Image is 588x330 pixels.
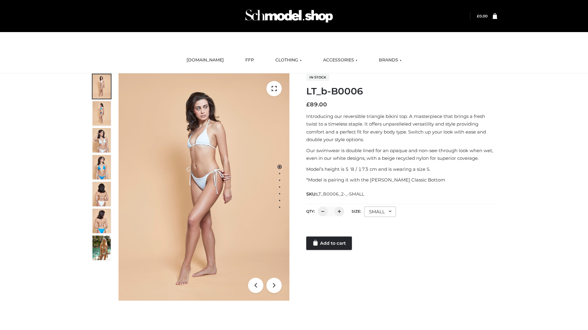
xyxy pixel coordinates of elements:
[92,128,111,152] img: ArielClassicBikiniTop_CloudNine_AzureSky_OW114ECO_3-scaled.jpg
[306,209,315,214] label: QTY:
[271,53,306,67] a: CLOTHING
[477,14,479,18] span: £
[92,209,111,233] img: ArielClassicBikiniTop_CloudNine_AzureSky_OW114ECO_8-scaled.jpg
[318,53,362,67] a: ACCESSORIES
[306,101,310,108] span: £
[352,209,361,214] label: Size:
[241,53,258,67] a: FFP
[306,147,497,162] p: Our swimwear is double lined for an opaque and non-see-through look when wet, even in our white d...
[306,176,497,184] p: *Model is pairing it with the [PERSON_NAME] Classic Bottom
[306,74,329,81] span: In stock
[306,101,327,108] bdi: 89.00
[243,4,335,28] img: Schmodel Admin 964
[306,86,497,97] h1: LT_b-B0006
[306,165,497,173] p: Model’s height is 5 ‘8 / 173 cm and is wearing a size S.
[92,236,111,260] img: Arieltop_CloudNine_AzureSky2.jpg
[306,237,352,250] a: Add to cart
[477,14,488,18] bdi: 0.00
[364,207,396,217] div: SMALL
[316,191,364,197] span: LT_B0006_2-_-SMALL
[92,74,111,99] img: ArielClassicBikiniTop_CloudNine_AzureSky_OW114ECO_1-scaled.jpg
[374,53,406,67] a: BRANDS
[92,182,111,206] img: ArielClassicBikiniTop_CloudNine_AzureSky_OW114ECO_7-scaled.jpg
[92,101,111,126] img: ArielClassicBikiniTop_CloudNine_AzureSky_OW114ECO_2-scaled.jpg
[306,190,365,198] span: SKU:
[92,155,111,179] img: ArielClassicBikiniTop_CloudNine_AzureSky_OW114ECO_4-scaled.jpg
[182,53,228,67] a: [DOMAIN_NAME]
[119,73,289,301] img: ArielClassicBikiniTop_CloudNine_AzureSky_OW114ECO_1
[477,14,488,18] a: £0.00
[306,112,497,144] p: Introducing our reversible triangle bikini top. A masterpiece that brings a fresh twist to a time...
